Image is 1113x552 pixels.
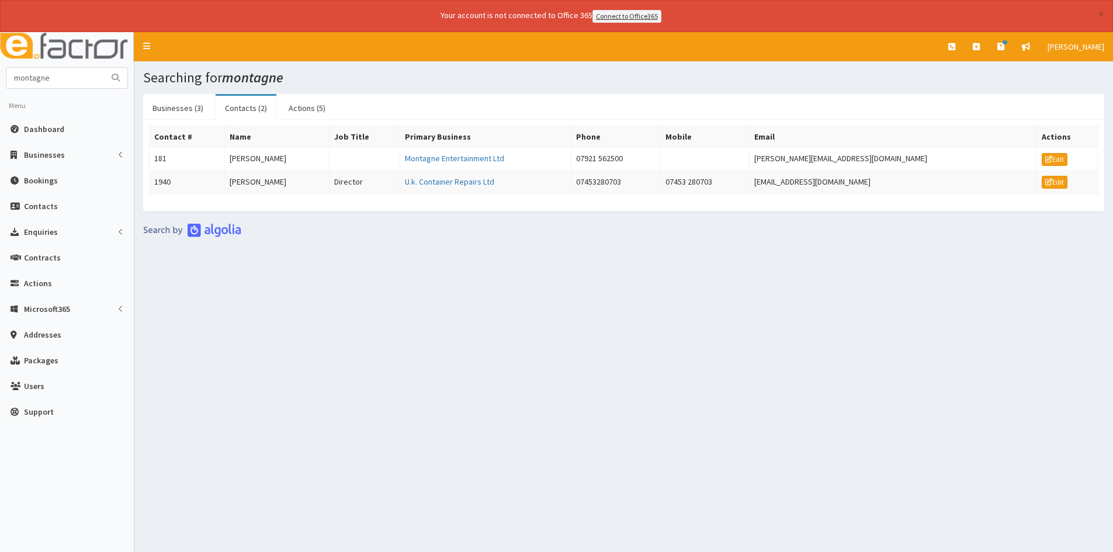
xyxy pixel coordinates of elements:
a: U.k. Container Repairs Ltd [405,176,494,187]
td: 07453280703 [571,171,660,194]
span: Actions [24,278,52,289]
td: 1940 [150,171,225,194]
span: [PERSON_NAME] [1048,41,1104,52]
img: search-by-algolia-light-background.png [143,223,241,237]
td: 07453 280703 [660,171,749,194]
span: Microsoft365 [24,304,70,314]
th: Primary Business [400,126,571,147]
th: Name [224,126,329,147]
a: Actions (5) [279,96,335,120]
a: Edit [1042,153,1067,166]
a: Edit [1042,176,1067,189]
span: Users [24,381,44,391]
a: Contacts (2) [216,96,276,120]
th: Contact # [150,126,225,147]
input: Search... [6,68,105,88]
a: Businesses (3) [143,96,213,120]
span: Bookings [24,175,58,186]
span: Businesses [24,150,65,160]
a: Connect to Office365 [592,10,661,23]
td: [PERSON_NAME][EMAIL_ADDRESS][DOMAIN_NAME] [750,147,1037,171]
td: [PERSON_NAME] [224,171,329,194]
span: Enquiries [24,227,58,237]
th: Job Title [329,126,400,147]
span: Packages [24,355,58,366]
td: [PERSON_NAME] [224,147,329,171]
button: × [1098,8,1104,20]
td: 07921 562500 [571,147,660,171]
th: Phone [571,126,660,147]
a: [PERSON_NAME] [1039,32,1113,61]
span: Support [24,407,54,417]
i: montagne [222,68,283,86]
span: Addresses [24,329,61,340]
td: 181 [150,147,225,171]
span: Dashboard [24,124,64,134]
span: Contracts [24,252,61,263]
h1: Searching for [143,70,1104,85]
div: Your account is not connected to Office 365 [209,9,893,23]
span: Contacts [24,201,58,211]
a: Montagne Entertainment Ltd [405,153,504,164]
td: [EMAIL_ADDRESS][DOMAIN_NAME] [750,171,1037,194]
td: Director [329,171,400,194]
th: Email [750,126,1037,147]
th: Mobile [660,126,749,147]
th: Actions [1036,126,1098,147]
